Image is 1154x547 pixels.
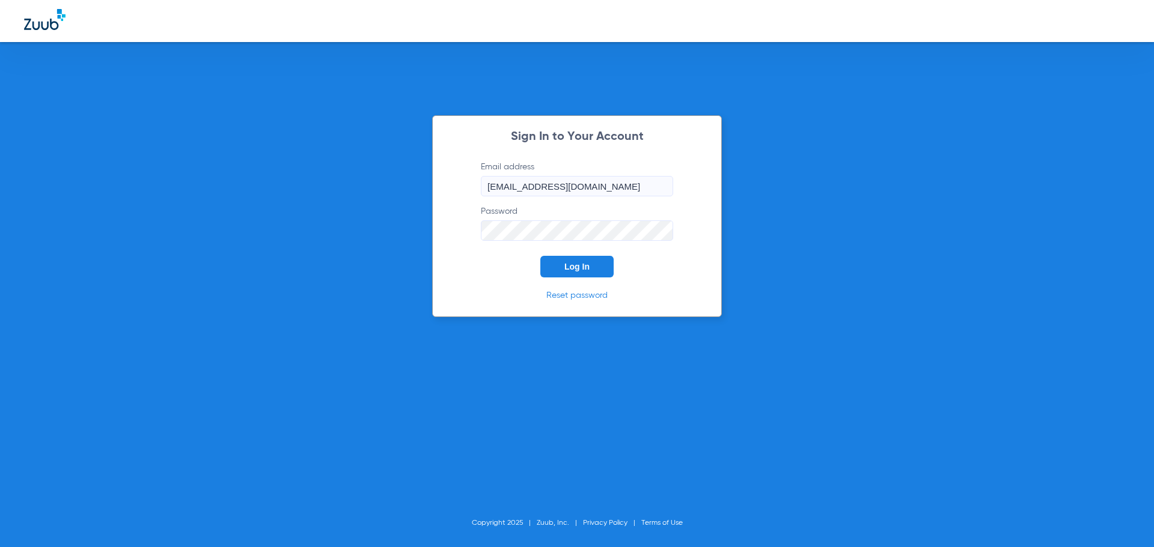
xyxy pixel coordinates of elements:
[537,517,583,529] li: Zuub, Inc.
[481,205,673,241] label: Password
[546,291,608,300] a: Reset password
[641,519,683,527] a: Terms of Use
[540,256,614,277] button: Log In
[564,262,590,271] span: Log In
[463,131,691,143] h2: Sign In to Your Account
[472,517,537,529] li: Copyright 2025
[481,176,673,196] input: Email address
[583,519,627,527] a: Privacy Policy
[481,161,673,196] label: Email address
[481,220,673,241] input: Password
[24,9,66,30] img: Zuub Logo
